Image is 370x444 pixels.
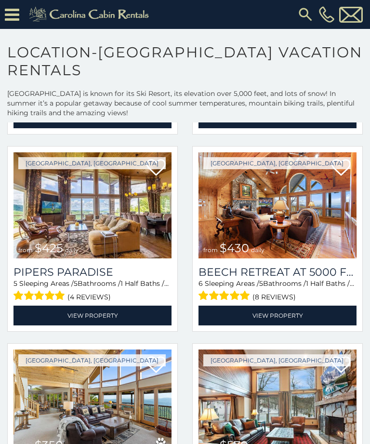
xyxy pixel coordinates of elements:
span: 5 [259,279,263,288]
span: from [18,246,33,254]
span: 5 [13,279,17,288]
a: View Property [198,306,357,325]
a: [GEOGRAPHIC_DATA], [GEOGRAPHIC_DATA] [203,354,351,366]
span: (8 reviews) [252,291,296,303]
span: daily [251,246,264,254]
span: from [203,246,218,254]
a: View Property [13,306,172,325]
a: [PHONE_NUMBER] [317,6,337,23]
span: 5 [74,279,78,288]
img: Pipers Paradise [13,152,172,258]
a: Beech Retreat at 5000 Feet [198,266,357,279]
span: 1 Half Baths / [306,279,354,288]
img: Khaki-logo.png [24,5,157,24]
a: [GEOGRAPHIC_DATA], [GEOGRAPHIC_DATA] [18,354,166,366]
a: [GEOGRAPHIC_DATA], [GEOGRAPHIC_DATA] [18,157,166,169]
a: Beech Retreat at 5000 Feet from $430 daily [198,152,357,258]
span: 1 Half Baths / [120,279,169,288]
a: Pipers Paradise [13,266,172,279]
div: Sleeping Areas / Bathrooms / Sleeps: [198,279,357,303]
img: search-regular.svg [297,6,314,23]
a: [GEOGRAPHIC_DATA], [GEOGRAPHIC_DATA] [203,157,351,169]
span: (4 reviews) [67,291,111,303]
div: Sleeping Areas / Bathrooms / Sleeps: [13,279,172,303]
span: $430 [220,241,249,255]
img: Beech Retreat at 5000 Feet [198,152,357,258]
span: 6 [198,279,203,288]
a: Pipers Paradise from $425 daily [13,152,172,258]
span: daily [65,246,79,254]
span: $425 [35,241,63,255]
